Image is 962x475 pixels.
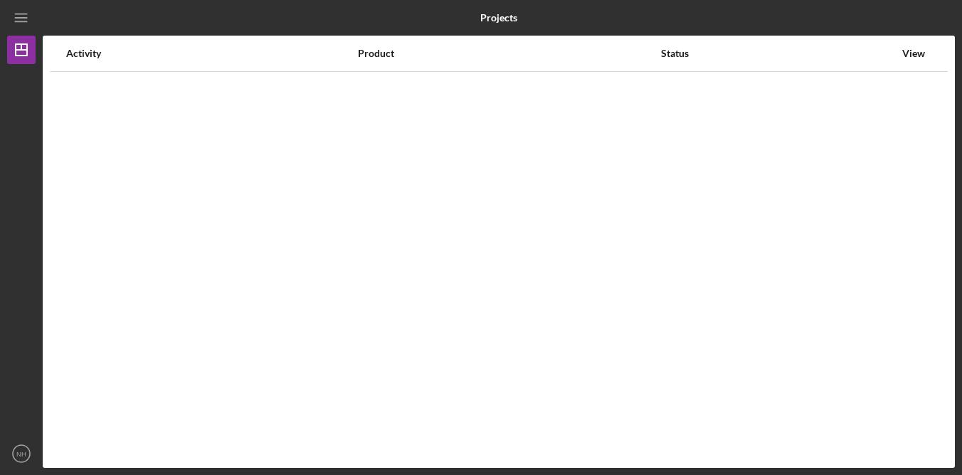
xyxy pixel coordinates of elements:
[480,12,517,24] b: Projects
[16,450,26,458] text: NH
[66,48,356,59] div: Activity
[896,48,931,59] div: View
[7,439,36,468] button: NH
[661,48,894,59] div: Status
[358,48,660,59] div: Product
